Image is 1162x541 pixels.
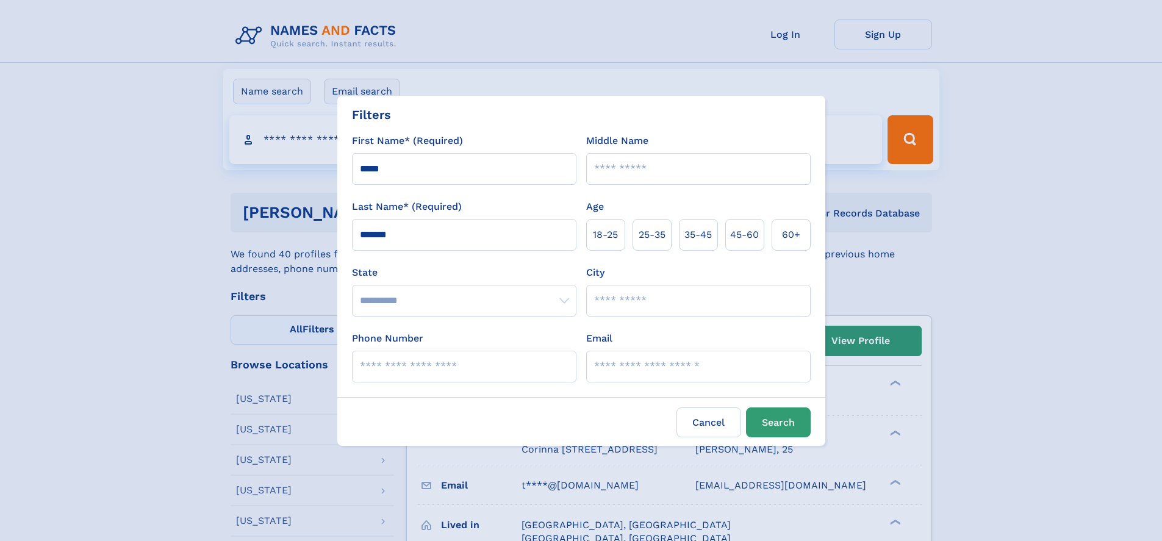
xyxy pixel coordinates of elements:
label: City [586,265,604,280]
label: Phone Number [352,331,423,346]
span: 25‑35 [639,228,665,242]
div: Filters [352,106,391,124]
span: 18‑25 [593,228,618,242]
button: Search [746,407,811,437]
label: First Name* (Required) [352,134,463,148]
label: State [352,265,576,280]
label: Age [586,199,604,214]
span: 35‑45 [684,228,712,242]
label: Email [586,331,612,346]
label: Cancel [676,407,741,437]
span: 60+ [782,228,800,242]
label: Middle Name [586,134,648,148]
label: Last Name* (Required) [352,199,462,214]
span: 45‑60 [730,228,759,242]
